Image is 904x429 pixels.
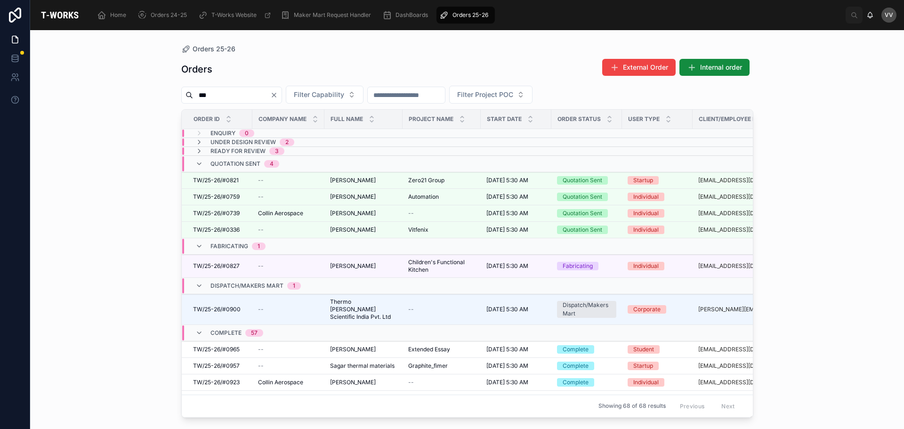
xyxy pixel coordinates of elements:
a: TW/25-26/#0957 [193,362,247,370]
button: Internal order [679,59,750,76]
a: [EMAIL_ADDRESS][DOMAIN_NAME] [698,362,782,370]
span: Full Name [331,115,363,123]
a: Dispatch/Makers Mart [557,301,616,318]
span: Showing 68 of 68 results [598,403,666,410]
div: 4 [270,160,274,168]
span: T-Works Website [211,11,257,19]
a: TW/25-26/#0759 [193,193,247,201]
span: Fabricating [210,243,248,250]
div: Individual [633,193,659,201]
span: DashBoards [395,11,428,19]
div: Dispatch/Makers Mart [563,301,611,318]
span: Orders 25-26 [452,11,488,19]
a: [DATE] 5:30 AM [486,262,546,270]
span: -- [408,379,414,386]
span: TW/25-26/#0739 [193,210,240,217]
a: -- [258,346,319,353]
a: [EMAIL_ADDRESS][DOMAIN_NAME] [698,193,782,201]
span: [DATE] 5:30 AM [486,193,528,201]
img: App logo [38,8,82,23]
a: [DATE] 5:30 AM [486,177,546,184]
span: [DATE] 5:30 AM [486,262,528,270]
div: Quotation Sent [563,209,602,218]
span: TW/25-26/#0759 [193,193,240,201]
div: Individual [633,262,659,270]
span: Extended Essay [408,346,450,353]
span: Quotation Sent [210,160,260,168]
a: [PERSON_NAME] [330,193,397,201]
div: Quotation Sent [563,176,602,185]
a: Individual [628,226,687,234]
span: Dispatch/Makers Mart [210,282,283,290]
div: 1 [293,282,295,290]
span: Automation [408,193,439,201]
div: 2 [285,138,289,146]
div: 0 [245,130,249,137]
a: [PERSON_NAME] [330,177,397,184]
a: [DATE] 5:30 AM [486,362,546,370]
span: Project Name [409,115,453,123]
span: TW/25-26/#0827 [193,262,240,270]
span: [DATE] 5:30 AM [486,362,528,370]
span: Client/Employee Email [699,115,770,123]
span: Thermo [PERSON_NAME] Scientific India Pvt. Ltd [330,298,397,321]
a: Fabricating [557,262,616,270]
span: Orders 25-26 [193,44,235,54]
span: Internal order [700,63,742,72]
div: Individual [633,378,659,387]
a: Vitfenix [408,226,475,234]
span: Maker Mart Request Handler [294,11,371,19]
a: [EMAIL_ADDRESS][DOMAIN_NAME] [698,379,782,386]
span: Children's Functional Kitchen [408,259,475,274]
a: [DATE] 5:30 AM [486,210,546,217]
a: Corporate [628,305,687,314]
span: -- [258,306,264,313]
a: -- [408,306,475,313]
span: [PERSON_NAME] [330,193,376,201]
div: Fabricating [563,262,593,270]
span: External Order [623,63,668,72]
a: TW/25-26/#0821 [193,177,247,184]
span: Order ID [194,115,220,123]
span: Company Name [258,115,307,123]
span: TW/25-26/#0336 [193,226,240,234]
a: Collin Aerospace [258,210,319,217]
a: [DATE] 5:30 AM [486,226,546,234]
span: Filter Project POC [457,90,513,99]
span: Home [110,11,126,19]
span: [PERSON_NAME] [330,210,376,217]
a: Zero21 Group [408,177,475,184]
a: -- [258,262,319,270]
span: [PERSON_NAME] [330,177,376,184]
a: -- [258,362,319,370]
a: [EMAIL_ADDRESS][DOMAIN_NAME] [698,210,782,217]
a: TW/25-26/#0923 [193,379,247,386]
span: TW/25-26/#0965 [193,346,240,353]
span: [PERSON_NAME] [330,262,376,270]
a: [DATE] 5:30 AM [486,379,546,386]
a: [DATE] 5:30 AM [486,346,546,353]
span: Ready for Review [210,147,266,155]
div: Corporate [633,305,661,314]
span: -- [408,306,414,313]
a: Sagar thermal materials [330,362,397,370]
div: 3 [275,147,279,155]
span: Graphite_fimer [408,362,448,370]
div: Startup [633,362,653,370]
a: Extended Essay [408,346,475,353]
a: Quotation Sent [557,176,616,185]
a: Individual [628,378,687,387]
span: Enquiry [210,130,235,137]
span: Collin Aerospace [258,379,303,386]
a: Maker Mart Request Handler [278,7,378,24]
a: -- [408,210,475,217]
a: -- [258,306,319,313]
a: Home [94,7,133,24]
a: Quotation Sent [557,209,616,218]
a: [EMAIL_ADDRESS][DOMAIN_NAME] [698,346,782,353]
a: TW/25-26/#0336 [193,226,247,234]
div: Complete [563,362,589,370]
a: TW/25-26/#0739 [193,210,247,217]
span: [PERSON_NAME] [330,379,376,386]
